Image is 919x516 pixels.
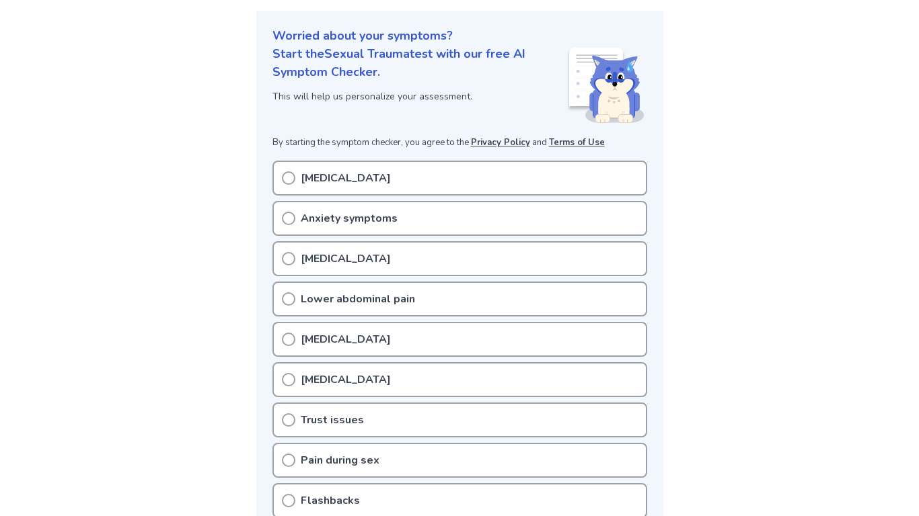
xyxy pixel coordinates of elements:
[301,291,415,307] p: Lower abdominal pain
[566,48,645,123] img: Shiba
[272,45,566,81] p: Start the Sexual Trauma test with our free AI Symptom Checker.
[549,136,605,148] a: Terms of Use
[301,372,391,388] p: [MEDICAL_DATA]
[301,251,391,267] p: [MEDICAL_DATA]
[301,452,379,468] p: Pain during sex
[301,210,398,226] p: Anxiety symptoms
[272,27,647,45] p: Worried about your symptoms?
[301,412,364,428] p: Trust issues
[301,331,391,347] p: [MEDICAL_DATA]
[301,492,360,509] p: Flashbacks
[272,89,566,103] p: This will help us personalize your assessment.
[301,170,391,186] p: [MEDICAL_DATA]
[272,136,647,150] p: By starting the symptom checker, you agree to the and
[471,136,530,148] a: Privacy Policy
